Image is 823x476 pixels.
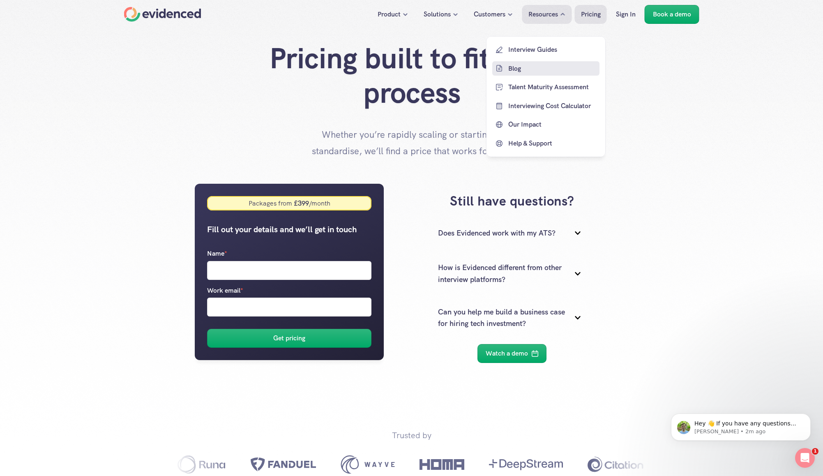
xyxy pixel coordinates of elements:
a: Help & Support [492,136,599,151]
a: Blog [492,61,599,76]
p: How is Evidenced different from other interview platforms? [438,262,565,286]
div: Packages from /month [249,199,330,208]
p: Our Impact [508,119,597,130]
p: Work email [207,285,243,296]
p: Help & Support [508,138,597,149]
p: Interview Guides [508,44,597,55]
p: Blog [508,63,597,74]
p: Trusted by [392,429,431,442]
p: Pricing [581,9,601,20]
p: Product [378,9,401,20]
a: Talent Maturity Assessment [492,80,599,95]
input: Name* [207,261,371,280]
p: Solutions [424,9,451,20]
h3: Still have questions? [404,192,620,210]
p: Sign In [616,9,636,20]
a: Home [124,7,201,22]
p: Resources [528,9,558,20]
p: Customers [474,9,505,20]
p: Book a demo [653,9,691,20]
p: Watch a demo [486,348,528,359]
button: Get pricing [207,329,371,348]
a: Sign In [610,5,642,24]
p: Talent Maturity Assessment [508,82,597,92]
p: Does Evidenced work with my ATS? [438,227,565,239]
iframe: Intercom notifications message [659,396,823,454]
h1: Pricing built to fit your process [247,41,576,110]
a: Our Impact [492,117,599,132]
p: Name [207,248,227,259]
h6: Get pricing [273,333,305,344]
span: 1 [812,448,818,455]
a: Interview Guides [492,42,599,57]
a: Watch a demo [477,344,546,363]
a: Book a demo [645,5,699,24]
iframe: Intercom live chat [795,448,815,468]
p: Whether you’re rapidly scaling or starting to standardise, we’ll find a price that works for you. [309,127,514,159]
h5: Fill out your details and we’ll get in touch [207,223,371,236]
p: Interviewing Cost Calculator [508,101,597,111]
a: Interviewing Cost Calculator [492,99,599,113]
input: Work email* [207,298,371,317]
p: Can you help me build a business case for hiring tech investment? [438,306,565,330]
strong: £ 399 [292,199,309,208]
a: Pricing [575,5,607,24]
